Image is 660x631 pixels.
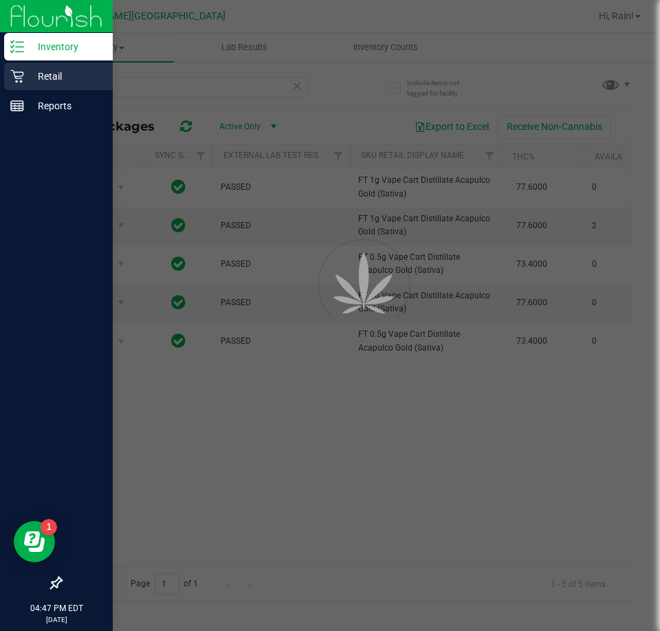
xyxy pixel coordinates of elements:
[24,68,107,85] p: Retail
[10,99,24,113] inline-svg: Reports
[24,98,107,114] p: Reports
[41,519,57,535] iframe: Resource center unread badge
[10,69,24,83] inline-svg: Retail
[14,521,55,562] iframe: Resource center
[6,615,107,625] p: [DATE]
[24,38,107,55] p: Inventory
[6,602,107,615] p: 04:47 PM EDT
[10,40,24,54] inline-svg: Inventory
